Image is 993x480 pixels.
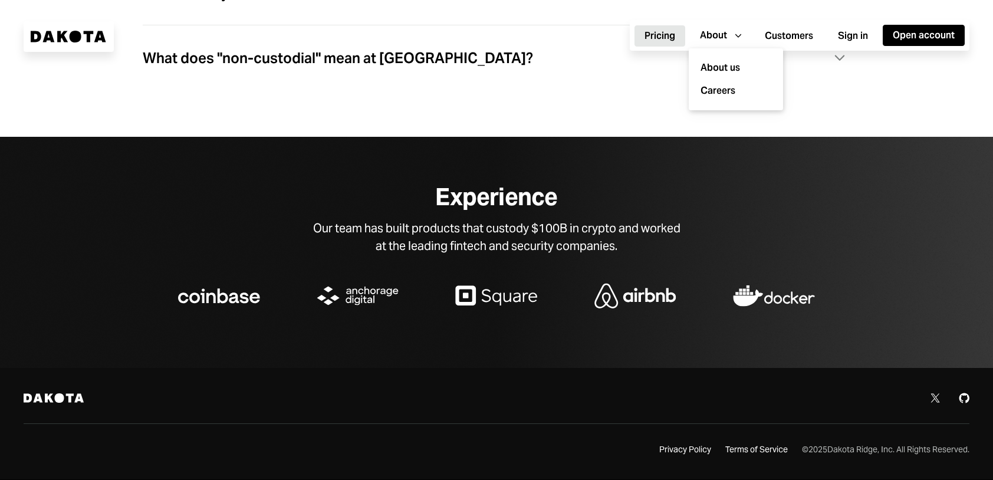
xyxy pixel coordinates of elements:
[634,24,685,47] a: Pricing
[828,24,878,47] a: Sign in
[178,288,260,304] img: logo
[696,55,776,80] a: About us
[143,51,533,66] div: What does "non-custodial" mean at [GEOGRAPHIC_DATA]?
[802,444,969,455] div: © 2025 Dakota Ridge, Inc. All Rights Reserved.
[659,443,711,456] a: Privacy Policy
[828,25,878,47] button: Sign in
[700,29,727,42] div: About
[701,84,781,98] a: Careers
[755,25,823,47] button: Customers
[435,184,557,210] div: Experience
[883,25,965,46] button: Open account
[308,219,685,255] div: Our team has built products that custody $100B in crypto and worked at the leading fintech and se...
[594,283,676,308] img: logo
[634,25,685,47] button: Pricing
[725,444,788,456] div: Terms of Service
[690,25,750,46] button: About
[725,443,788,456] a: Terms of Service
[755,24,823,47] a: Customers
[455,285,537,306] img: logo
[659,444,711,456] div: Privacy Policy
[317,286,399,305] img: logo
[733,285,815,306] img: logo
[696,57,776,80] div: About us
